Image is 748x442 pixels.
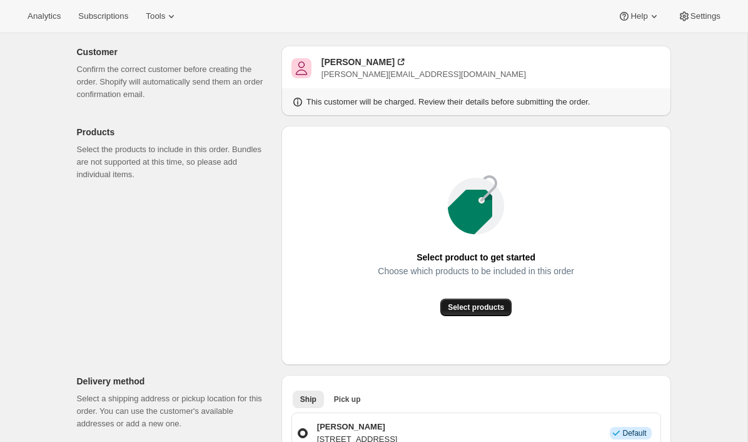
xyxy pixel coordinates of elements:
button: Help [610,8,667,25]
span: Ship [300,394,316,404]
span: [PERSON_NAME][EMAIL_ADDRESS][DOMAIN_NAME] [321,69,526,79]
button: Select products [440,299,512,316]
p: [PERSON_NAME] [317,421,398,433]
p: Delivery method [77,375,271,388]
span: Emily Yuhas [291,58,311,78]
p: Confirm the correct customer before creating the order. Shopify will automatically send them an o... [77,63,271,101]
p: This customer will be charged. Review their details before submitting the order. [306,96,590,108]
p: Customer [77,46,271,58]
span: Tools [146,11,165,21]
button: Subscriptions [71,8,136,25]
button: Tools [138,8,185,25]
span: Default [622,428,646,438]
span: Select product to get started [417,249,535,266]
div: [PERSON_NAME] [321,56,395,68]
span: Analytics [28,11,61,21]
span: Pick up [334,394,361,404]
p: Products [77,126,271,138]
span: Select products [448,302,504,312]
span: Subscriptions [78,11,128,21]
span: Settings [690,11,720,21]
span: Help [630,11,647,21]
button: Analytics [20,8,68,25]
span: Choose which products to be included in this order [378,262,574,280]
button: Settings [670,8,728,25]
p: Select the products to include in this order. Bundles are not supported at this time, so please a... [77,143,271,181]
p: Select a shipping address or pickup location for this order. You can use the customer's available... [77,393,271,430]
